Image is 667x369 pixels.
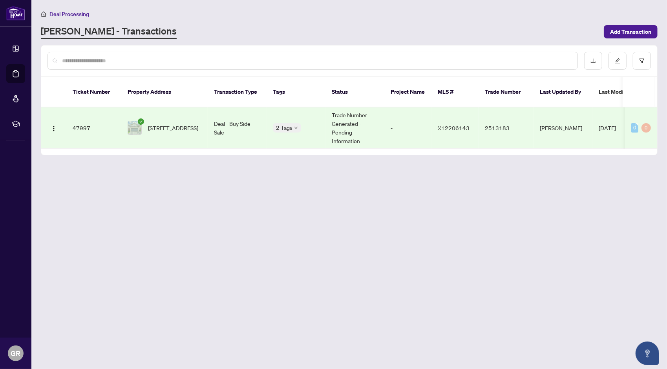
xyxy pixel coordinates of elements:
[148,124,198,132] span: [STREET_ADDRESS]
[584,52,602,70] button: download
[639,58,645,64] span: filter
[599,124,616,131] span: [DATE]
[267,77,325,107] th: Tags
[534,107,592,149] td: [PERSON_NAME]
[604,25,658,38] button: Add Transaction
[636,342,659,365] button: Open asap
[208,77,267,107] th: Transaction Type
[121,77,208,107] th: Property Address
[609,52,627,70] button: edit
[49,11,89,18] span: Deal Processing
[11,348,21,359] span: GR
[208,107,267,149] td: Deal - Buy Side Sale
[592,77,663,107] th: Last Modified Date
[325,107,384,149] td: Trade Number Generated - Pending Information
[438,124,470,131] span: X12206143
[276,123,292,132] span: 2 Tags
[325,77,384,107] th: Status
[631,123,638,133] div: 0
[51,125,57,132] img: Logo
[633,52,651,70] button: filter
[138,118,144,125] span: check-circle
[599,87,647,96] span: Last Modified Date
[384,77,431,107] th: Project Name
[128,121,141,135] img: thumbnail-img
[479,107,534,149] td: 2513183
[41,11,46,17] span: home
[384,107,431,149] td: -
[41,25,177,39] a: [PERSON_NAME] - Transactions
[66,107,121,149] td: 47997
[641,123,651,133] div: 0
[534,77,592,107] th: Last Updated By
[48,122,60,134] button: Logo
[6,6,25,20] img: logo
[590,58,596,64] span: download
[615,58,620,64] span: edit
[479,77,534,107] th: Trade Number
[66,77,121,107] th: Ticket Number
[431,77,479,107] th: MLS #
[294,126,298,130] span: down
[610,25,651,38] span: Add Transaction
